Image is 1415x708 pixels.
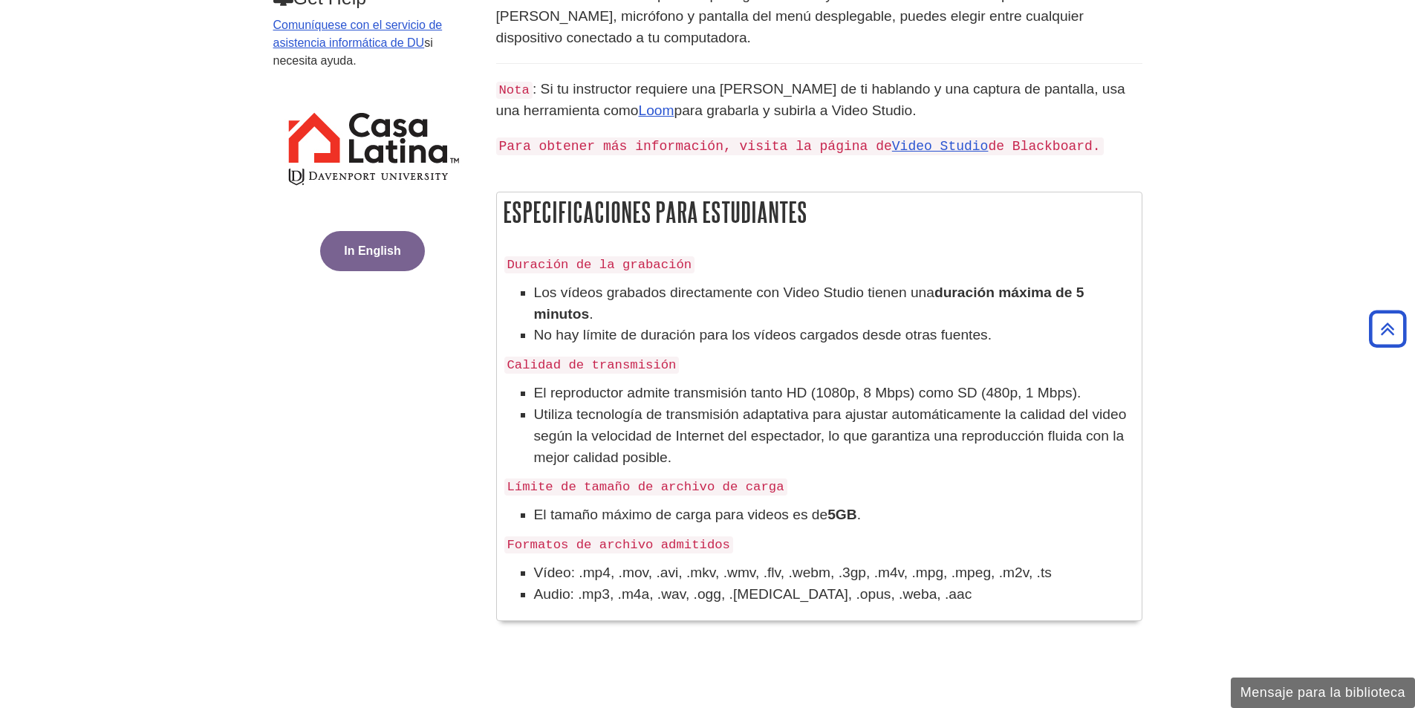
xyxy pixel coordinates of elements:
code: Formatos de archivo admitidos [504,536,733,553]
li: El tamaño máximo de carga para videos es de . [534,504,1134,526]
li: Utiliza tecnología de transmisión adaptativa para ajustar automáticamente la calidad del video se... [534,404,1134,468]
a: Comuníquese con el servicio de asistencia informática de DU [273,19,443,49]
h2: Especificaciones para estudiantes [497,192,1142,232]
li: Los vídeos grabados directamente con Video Studio tienen una . [534,282,1134,325]
p: si necesita ayuda. [273,16,472,70]
li: El reproductor admite transmisión tanto HD (1080p, 8 Mbps) como SD (480p, 1 Mbps). [534,383,1134,404]
a: In English [316,244,428,257]
code: Límite de tamaño de archivo de carga [504,478,787,496]
code: Nota [496,82,533,99]
a: Back to Top [1364,319,1411,339]
li: Audio: .mp3, .m4a, .wav, .ogg, .[MEDICAL_DATA], .opus, .weba, .aac [534,584,1134,605]
code: Para obtener más información, visita la página de de Blackboard. [496,137,1104,155]
code: Duración de la grabación [504,256,695,273]
a: Video Studio [892,139,989,154]
p: : Si tu instructor requiere una [PERSON_NAME] de ti hablando y una captura de pantalla, usa una h... [496,79,1142,122]
strong: 5GB [827,507,856,522]
strong: duración máxima de 5 minutos [534,285,1084,322]
a: Loom [638,103,674,118]
button: In English [320,231,424,271]
code: Calidad de transmisión [504,357,680,374]
li: No hay límite de duración para los vídeos cargados desde otras fuentes. [534,325,1134,346]
li: Vídeo: .mp4, .mov, .avi, .mkv, .wmv, .flv, .webm, .3gp, .m4v, .mpg, .mpeg, .m2v, .ts [534,562,1134,584]
button: Mensaje para la biblioteca [1231,678,1415,708]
